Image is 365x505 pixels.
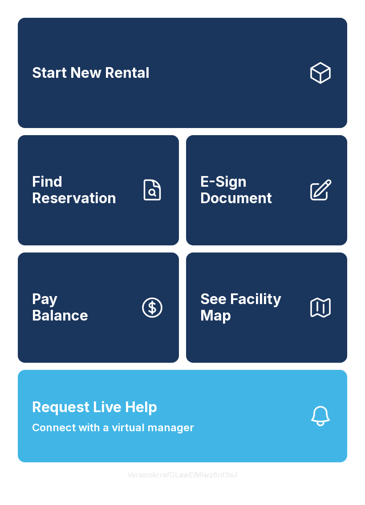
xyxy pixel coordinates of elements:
span: Pay Balance [32,291,88,324]
a: E-Sign Document [186,135,347,245]
button: See Facility Map [186,252,347,363]
button: VersionkrrefDLawElMlwz8nfSsJ [120,462,245,487]
span: Start New Rental [32,65,150,81]
span: Find Reservation [32,174,133,206]
a: Find Reservation [18,135,179,245]
span: Connect with a virtual manager [32,420,194,436]
span: E-Sign Document [200,174,301,206]
a: Start New Rental [18,18,347,128]
button: PayBalance [18,252,179,363]
button: Request Live HelpConnect with a virtual manager [18,370,347,462]
span: Request Live Help [32,397,157,418]
span: See Facility Map [200,291,301,324]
